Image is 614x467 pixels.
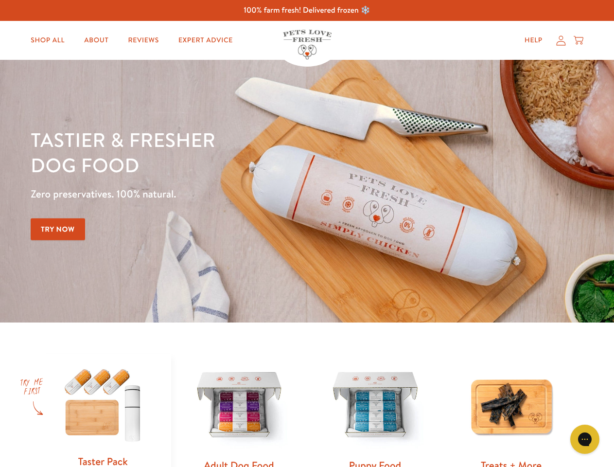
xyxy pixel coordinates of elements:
[31,218,85,240] a: Try Now
[171,31,241,50] a: Expert Advice
[517,31,550,50] a: Help
[565,421,604,457] iframe: Gorgias live chat messenger
[120,31,166,50] a: Reviews
[31,185,399,203] p: Zero preservatives. 100% natural.
[23,31,72,50] a: Shop All
[283,30,332,59] img: Pets Love Fresh
[31,127,399,178] h1: Tastier & fresher dog food
[76,31,116,50] a: About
